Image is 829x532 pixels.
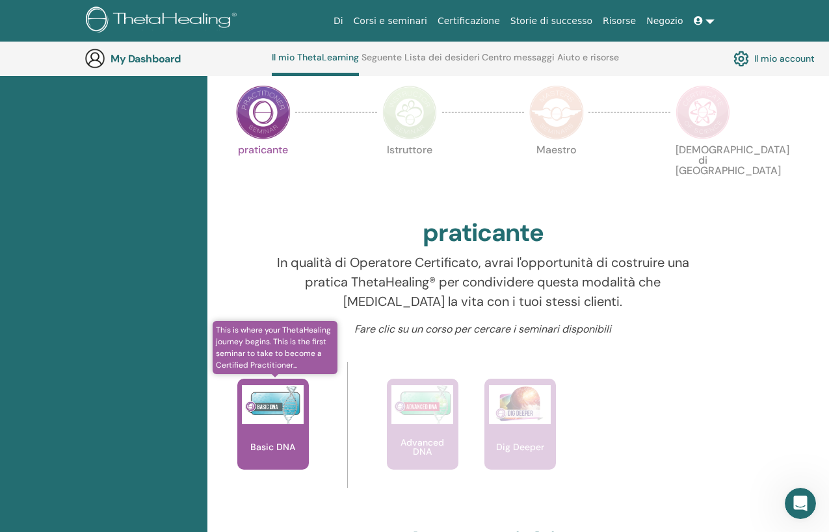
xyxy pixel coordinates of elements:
a: Storie di successo [505,9,598,33]
p: Basic DNA [245,442,300,451]
a: Certificazione [432,9,505,33]
a: Lista dei desideri [404,52,480,73]
img: Master [529,85,584,140]
p: [DEMOGRAPHIC_DATA] di [GEOGRAPHIC_DATA] [676,145,730,199]
img: Practitioner [236,85,291,140]
p: Istruttore [382,145,437,199]
img: generic-user-icon.jpg [85,48,105,69]
p: Maestro [529,145,584,199]
iframe: Intercom live chat [785,488,816,519]
a: Seguente [362,52,402,73]
a: This is where your ThetaHealing journey begins. This is the first seminar to take to become a Cer... [237,379,309,496]
img: logo.png [86,6,241,36]
a: Aiuto e risorse [557,52,619,73]
h2: praticante [423,218,544,248]
a: Il mio account [733,47,815,70]
p: Advanced DNA [387,438,458,456]
img: Dig Deeper [489,385,551,424]
img: Certificate of Science [676,85,730,140]
p: praticante [236,145,291,199]
span: This is where your ThetaHealing journey begins. This is the first seminar to take to become a Cer... [213,321,338,374]
a: Il mio ThetaLearning [272,52,359,76]
h3: My Dashboard [111,53,241,65]
img: Instructor [382,85,437,140]
p: Fare clic su un corso per cercare i seminari disponibili [274,322,692,337]
img: cog.svg [733,47,749,70]
a: Di [328,9,349,33]
img: Basic DNA [242,385,304,424]
a: Corsi e seminari [349,9,432,33]
a: Dig Deeper Dig Deeper [484,379,556,496]
p: Dig Deeper [491,442,549,451]
p: In qualità di Operatore Certificato, avrai l'opportunità di costruire una pratica ThetaHealing® p... [274,253,692,311]
img: Advanced DNA [391,385,453,424]
a: Risorse [598,9,641,33]
a: Advanced DNA Advanced DNA [387,379,458,496]
a: Centro messaggi [482,52,555,73]
a: Negozio [641,9,688,33]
